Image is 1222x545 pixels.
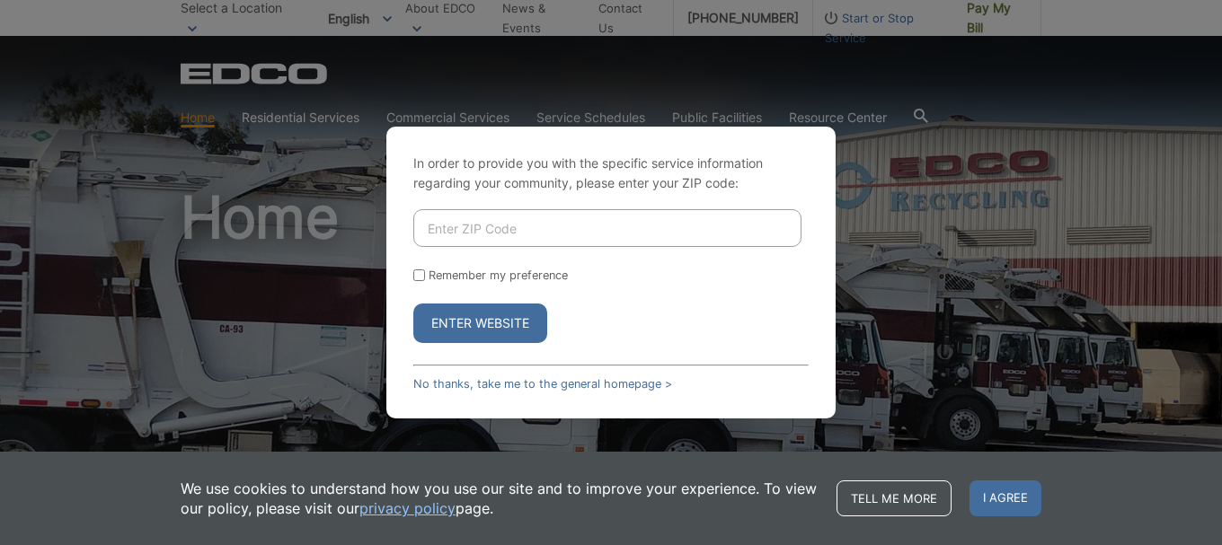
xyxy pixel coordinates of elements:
[429,268,568,282] label: Remember my preference
[181,479,819,518] p: We use cookies to understand how you use our site and to improve your experience. To view our pol...
[970,480,1041,516] span: I agree
[413,377,672,391] a: No thanks, take me to the general homepage >
[837,480,952,516] a: Tell me more
[413,303,547,343] button: Enter Website
[413,154,809,193] p: In order to provide you with the specific service information regarding your community, please en...
[413,209,801,247] input: Enter ZIP Code
[359,498,456,518] a: privacy policy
